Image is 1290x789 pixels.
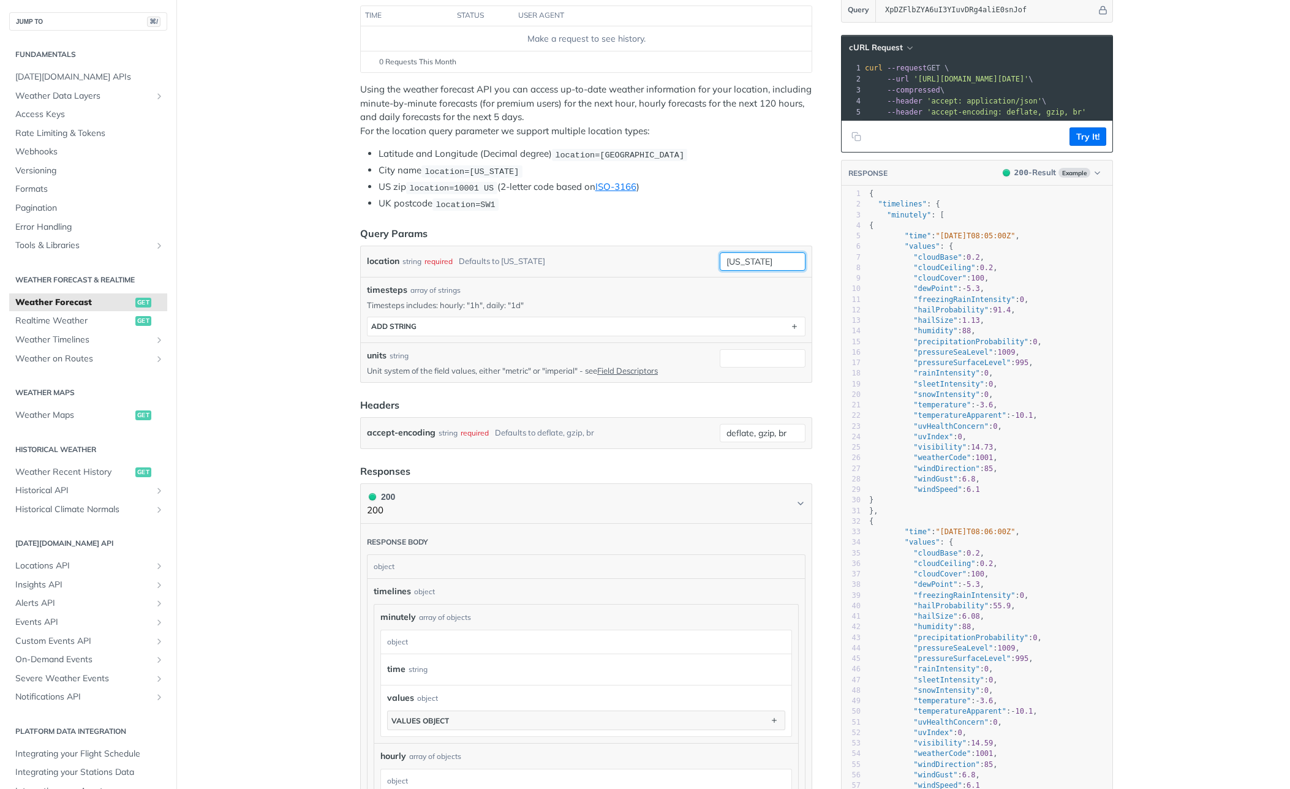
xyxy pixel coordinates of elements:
[842,390,861,400] div: 20
[842,221,861,231] div: 4
[842,231,861,241] div: 5
[842,442,861,453] div: 25
[869,221,873,230] span: {
[9,312,167,330] a: Realtime Weatherget
[869,348,1020,357] span: : ,
[975,401,979,409] span: -
[842,295,861,305] div: 11
[869,369,993,377] span: : ,
[869,453,998,462] span: : ,
[9,670,167,688] a: Severe Weather EventsShow subpages for Severe Weather Events
[9,745,167,763] a: Integrating your Flight Schedule
[913,284,957,293] span: "dewPoint"
[9,688,167,706] a: Notifications APIShow subpages for Notifications API
[962,327,971,335] span: 88
[1015,358,1028,367] span: 995
[410,285,461,296] div: array of strings
[962,580,967,589] span: -
[796,499,805,508] svg: Chevron
[869,211,945,219] span: : [
[958,432,962,441] span: 0
[9,463,167,481] a: Weather Recent Historyget
[154,354,164,364] button: Show subpages for Weather on Routes
[869,464,998,473] span: : ,
[842,210,861,221] div: 3
[905,232,931,240] span: "time"
[842,326,861,336] div: 14
[887,75,909,83] span: --url
[869,390,993,399] span: : ,
[913,485,962,494] span: "windSpeed"
[15,409,132,421] span: Weather Maps
[842,537,861,548] div: 34
[927,97,1042,105] span: 'accept: application/json'
[842,410,861,421] div: 22
[913,316,957,325] span: "hailSize"
[887,64,927,72] span: --request
[869,422,1002,431] span: : ,
[869,263,998,272] span: : ,
[15,146,164,158] span: Webhooks
[984,390,989,399] span: 0
[980,263,994,272] span: 0.2
[9,444,167,455] h2: Historical Weather
[905,242,940,251] span: "values"
[555,150,684,159] span: location=[GEOGRAPHIC_DATA]
[842,358,861,368] div: 17
[984,464,993,473] span: 85
[869,517,873,526] span: {
[842,485,861,495] div: 29
[967,284,980,293] span: 5.3
[424,167,519,176] span: location=[US_STATE]
[453,6,514,26] th: status
[154,486,164,496] button: Show subpages for Historical API
[9,557,167,575] a: Locations APIShow subpages for Locations API
[367,300,805,311] p: Timesteps includes: hourly: "1h", daily: "1d"
[913,570,967,578] span: "cloudCover"
[869,527,1020,536] span: : ,
[913,358,1011,367] span: "pressureSurfaceLevel"
[842,432,861,442] div: 24
[869,316,984,325] span: : ,
[15,334,151,346] span: Weather Timelines
[865,86,945,94] span: \
[9,12,167,31] button: JUMP TO⌘/
[367,537,428,547] div: Response body
[848,167,888,179] button: RESPONSE
[869,274,989,282] span: : ,
[9,632,167,651] a: Custom Events APIShow subpages for Custom Events API
[913,411,1006,420] span: "temperatureApparent"
[514,6,787,26] th: user agent
[869,253,984,262] span: : ,
[842,548,861,559] div: 35
[869,327,976,335] span: : ,
[962,316,980,325] span: 1.13
[15,597,151,610] span: Alerts API
[842,569,861,579] div: 37
[154,636,164,646] button: Show subpages for Custom Events API
[9,87,167,105] a: Weather Data LayersShow subpages for Weather Data Layers
[913,295,1015,304] span: "freezingRainIntensity"
[154,617,164,627] button: Show subpages for Events API
[371,322,417,331] div: ADD string
[905,538,940,546] span: "values"
[154,505,164,515] button: Show subpages for Historical Climate Normals
[15,673,151,685] span: Severe Weather Events
[865,64,883,72] span: curl
[913,253,962,262] span: "cloudBase"
[154,335,164,345] button: Show subpages for Weather Timelines
[360,464,410,478] div: Responses
[360,398,399,412] div: Headers
[967,580,980,589] span: 5.3
[842,347,861,358] div: 16
[15,315,132,327] span: Realtime Weather
[869,507,878,515] span: },
[842,199,861,210] div: 2
[842,421,861,432] div: 23
[967,253,980,262] span: 0.2
[366,32,807,45] div: Make a request to see history.
[865,75,1033,83] span: \
[842,107,862,118] div: 5
[962,284,967,293] span: -
[15,560,151,572] span: Locations API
